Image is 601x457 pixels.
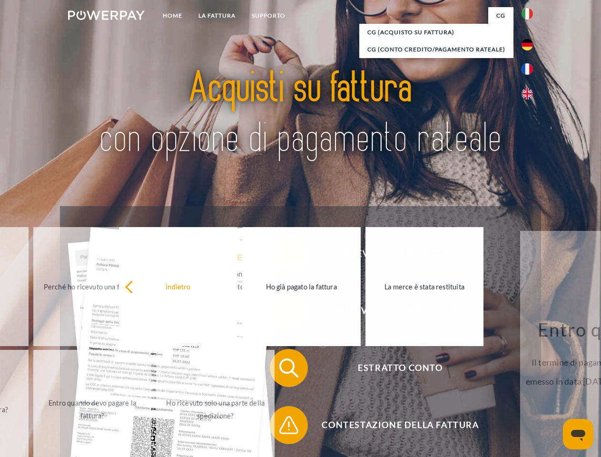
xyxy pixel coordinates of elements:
a: Home [155,7,190,24]
span: Contestazione della fattura [284,406,517,444]
button: Contestazione della fattura [270,406,517,444]
img: en [522,88,533,99]
a: LA FATTURA [190,7,244,24]
img: it [522,8,533,20]
button: Estratto conto [270,349,517,387]
span: Estratto conto [284,349,517,387]
img: fr [522,63,533,75]
img: title-powerpay_it.svg [91,46,510,182]
div: Perché ho ricevuto una fattura? [39,280,146,293]
iframe: Pulsante per aprire la finestra di messaggistica [563,419,593,449]
img: logo-powerpay-white.svg [68,10,145,20]
div: La merce è stata restituita [371,280,478,293]
img: qb_warning.svg [277,413,301,437]
div: Ho già pagato la fattura [248,280,355,293]
div: Entro quando devo pagare la fattura? [39,397,146,422]
img: qb_search.svg [277,356,301,380]
a: Supporto [244,7,294,24]
div: indietro [125,280,232,293]
img: de [522,39,533,50]
a: CG (Conto Credito/Pagamento rateale) [359,41,513,58]
div: Ho ricevuto solo una parte della spedizione? [162,397,269,422]
a: CG [488,7,513,24]
a: CG (Acquisto su fattura) [359,24,513,41]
